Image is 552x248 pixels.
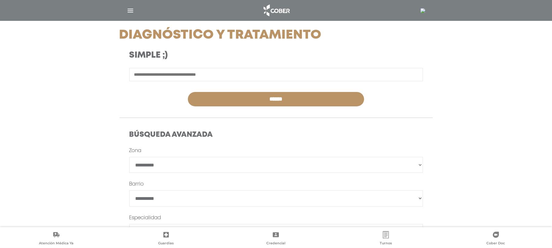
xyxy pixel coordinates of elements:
a: Atención Médica Ya [1,231,111,247]
span: Turnos [380,241,392,246]
h4: Búsqueda Avanzada [129,131,423,139]
h1: Diagnóstico y Tratamiento [119,28,325,43]
span: Credencial [266,241,285,246]
label: Zona [129,147,142,155]
a: Turnos [331,231,441,247]
img: Cober_menu-lines-white.svg [127,7,134,14]
label: Barrio [129,181,144,188]
span: Cober Doc [487,241,505,246]
a: Guardias [111,231,221,247]
a: Credencial [221,231,331,247]
img: logo_cober_home-white.png [260,3,292,18]
label: Especialidad [129,214,161,222]
span: Atención Médica Ya [39,241,74,246]
a: Cober Doc [441,231,551,247]
span: Guardias [158,241,174,246]
img: 7294 [421,8,425,13]
h3: Simple ;) [129,50,315,61]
